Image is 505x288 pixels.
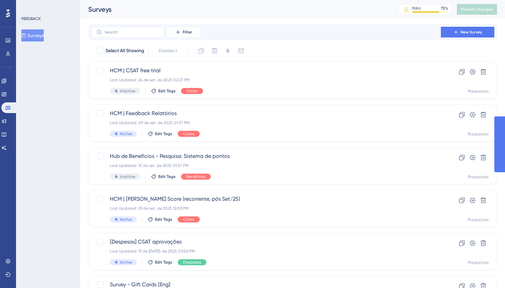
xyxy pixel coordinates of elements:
[461,7,493,12] span: Publish Changes
[158,88,176,94] span: Edit Tags
[21,29,44,41] button: Surveys
[155,260,172,265] span: Edit Tags
[468,174,489,180] div: Production
[120,260,132,265] span: Active
[412,6,421,11] div: MAU
[110,163,422,168] div: Last Updated: 15 de set. de 2025 01:57 PM
[110,77,422,83] div: Last Updated: 24 de set. de 2025 02:27 PM
[120,217,132,222] span: Active
[183,217,194,222] span: Ciclos
[110,120,422,125] div: Last Updated: 09 de set. de 2025 01:57 PM
[441,27,494,37] button: New Survey
[155,131,172,136] span: Edit Tags
[151,88,176,94] button: Edit Tags
[153,45,183,57] button: Deselect
[477,262,497,282] iframe: UserGuiding AI Assistant Launcher
[21,16,41,21] div: FEEDBACK
[155,217,172,222] span: Edit Tags
[158,174,176,179] span: Edit Tags
[468,260,489,265] div: Production
[183,29,192,35] span: Filter
[110,249,422,254] div: Last Updated: 31 de [DATE]. de 2025 03:06 PM
[110,152,422,160] span: Hub de Benefícios - Pesquisa: Sistema de pontos
[457,4,497,15] button: Publish Changes
[110,195,422,203] span: HCM | [PERSON_NAME] Score (recorrente, pós Set/25)
[159,47,177,55] span: Deselect
[148,217,172,222] button: Edit Tags
[120,174,135,179] span: Inactive
[461,29,482,35] span: New Survey
[468,131,489,137] div: Production
[151,174,176,179] button: Edit Tags
[110,238,422,246] span: [Despesas] CSAT aprovações
[120,131,132,136] span: Active
[148,131,172,136] button: Edit Tags
[468,89,489,94] div: Production
[441,6,448,11] div: 75 %
[110,206,422,211] div: Last Updated: 29 de set. de 2025 12:09 PM
[148,260,172,265] button: Edit Tags
[167,27,200,37] button: Filter
[110,67,422,75] span: HCM | CSAT free trial
[88,5,381,14] div: Surveys
[106,47,144,55] span: Select All Showing
[186,88,198,94] span: Ciclos
[105,30,159,34] input: Search
[110,109,422,117] span: HCM | Feedback Relatórios
[183,260,201,265] span: Despesas
[186,174,205,179] span: Benefícios
[120,88,135,94] span: Inactive
[468,217,489,222] div: Production
[183,131,194,136] span: Ciclos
